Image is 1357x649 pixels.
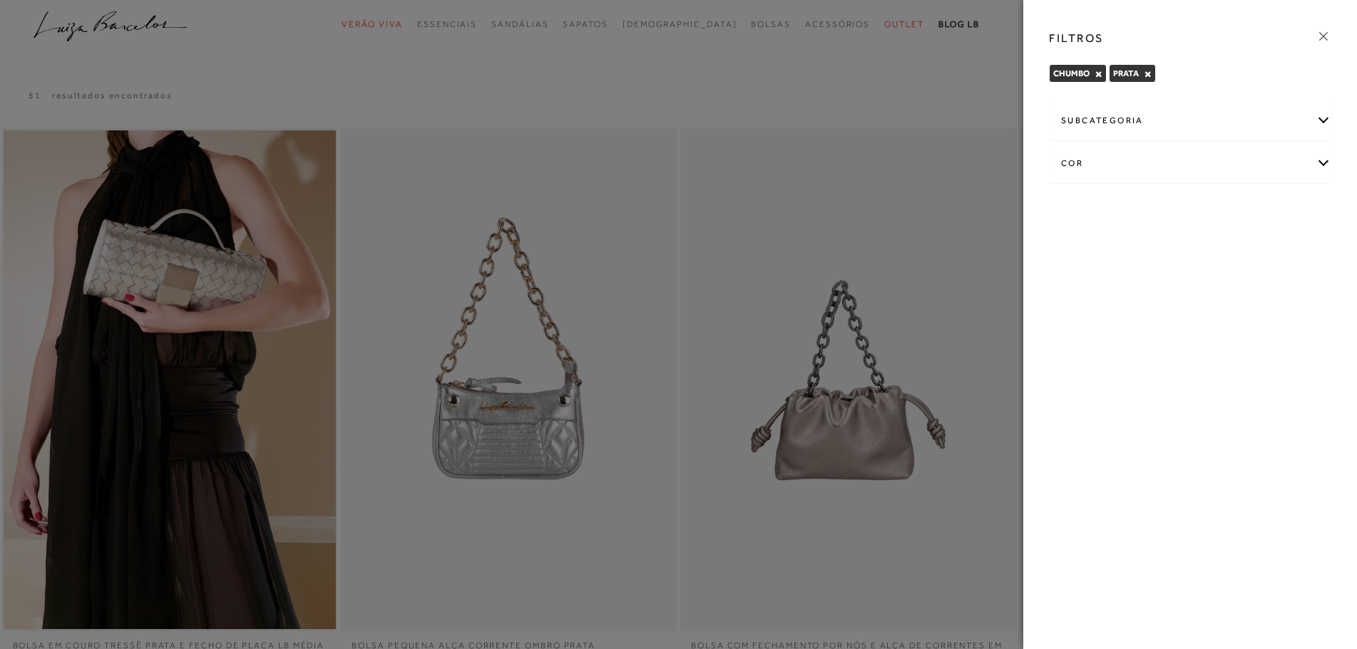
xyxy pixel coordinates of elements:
h3: FILTROS [1049,30,1104,46]
div: subcategoria [1050,102,1331,140]
button: PRATA Close [1144,69,1152,79]
span: CHUMBO [1053,68,1090,78]
div: cor [1050,145,1331,182]
span: PRATA [1113,68,1139,78]
button: CHUMBO Close [1095,69,1102,79]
